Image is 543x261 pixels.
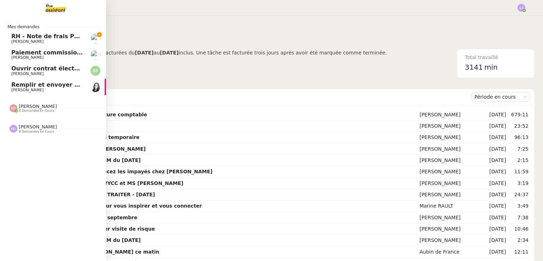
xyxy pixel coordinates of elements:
td: [DATE] [486,189,507,201]
td: [PERSON_NAME] [418,144,486,155]
b: [DATE] [160,50,179,56]
span: 4 demandes en cours [19,109,54,113]
img: users%2FWH1OB8fxGAgLOjAz1TtlPPgOcGL2%2Favatar%2F32e28291-4026-4208-b892-04f74488d877 [90,50,100,60]
nz-select-item: Période en cours [474,92,527,101]
span: [PERSON_NAME] [19,104,57,109]
span: [PERSON_NAME] [19,124,57,129]
td: [PERSON_NAME] [418,109,486,121]
span: au [154,50,160,56]
strong: Vérification paiements WYCC et MS [PERSON_NAME] [37,180,183,186]
span: Mes demandes [3,23,44,30]
td: 2:15 [507,155,530,166]
strong: [PERSON_NAME] et relancez les impayés chez [PERSON_NAME] [37,169,212,174]
td: [DATE] [486,235,507,246]
span: inclus. Une tâche est facturée trois jours après avoir été marquée comme terminée. [179,50,387,56]
td: [DATE] [486,155,507,166]
td: [DATE] [486,178,507,189]
td: [DATE] [486,212,507,224]
td: [DATE] [486,166,507,178]
td: 7:25 [507,144,530,155]
td: [DATE] [486,201,507,212]
td: [DATE] [486,132,507,143]
td: 12:11 [507,246,530,258]
td: Marine RAULT [418,201,486,212]
td: [DATE] [486,144,507,155]
td: 23:52 [507,121,530,132]
span: Ouvrir contrat électricité temporaire [11,65,128,72]
td: 3:49 [507,201,530,212]
td: [DATE] [486,246,507,258]
td: [PERSON_NAME] [418,155,486,166]
td: [PERSON_NAME] [418,189,486,201]
span: 8 demandes en cours [19,130,54,134]
td: 96:13 [507,132,530,143]
img: svg [10,104,17,112]
td: 24:37 [507,189,530,201]
span: Remplir et envoyer NDA pour signature [11,81,138,88]
img: 1094d3b4-1bee-4563-bac5-d5ad67e1fbf2 [90,82,100,92]
td: 679:11 [507,109,530,121]
td: [PERSON_NAME] [418,166,486,178]
span: [PERSON_NAME] [11,71,43,76]
div: Total travaillé [465,53,526,62]
span: [PERSON_NAME] [11,88,43,92]
td: [DATE] [486,121,507,132]
td: [PERSON_NAME] [418,132,486,143]
td: [PERSON_NAME] [418,212,486,224]
td: 7:38 [507,212,530,224]
img: svg [90,66,100,76]
img: users%2Fa6PbEmLwvGXylUqKytRPpDpAx153%2Favatar%2Ffanny.png [90,34,100,43]
b: [DATE] [135,50,153,56]
span: RH - Note de frais PSPI - août 2025 [11,33,123,40]
td: 2:34 [507,235,530,246]
span: 3141 [465,63,483,71]
td: 10:46 [507,224,530,235]
td: [PERSON_NAME] [418,178,486,189]
span: min [484,62,498,73]
img: svg [10,125,17,133]
strong: Un programme pensé pour vous inspirer et vous connecter [37,203,202,209]
span: [PERSON_NAME] [11,39,43,44]
td: Aubin de France [418,246,486,258]
td: 11:59 [507,166,530,178]
td: [PERSON_NAME] [418,235,486,246]
img: svg [518,4,525,12]
div: Demandes [36,90,472,104]
td: [PERSON_NAME] [418,224,486,235]
td: [DATE] [486,224,507,235]
td: [DATE] [486,109,507,121]
span: [PERSON_NAME] [11,55,43,60]
span: Paiement commission [PERSON_NAME] [11,49,135,56]
td: 3:19 [507,178,530,189]
td: [PERSON_NAME] [418,121,486,132]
